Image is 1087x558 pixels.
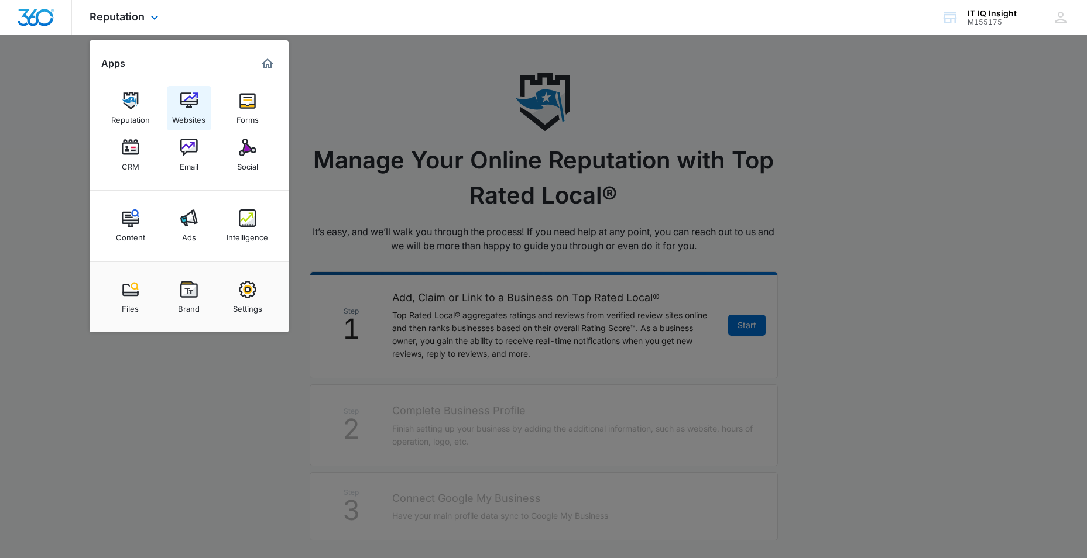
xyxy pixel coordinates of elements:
[111,109,150,125] div: Reputation
[108,204,153,248] a: Content
[122,298,139,314] div: Files
[167,86,211,130] a: Websites
[225,86,270,130] a: Forms
[108,275,153,319] a: Files
[225,275,270,319] a: Settings
[167,204,211,248] a: Ads
[90,11,145,23] span: Reputation
[968,9,1017,18] div: account name
[108,133,153,177] a: CRM
[968,18,1017,26] div: account id
[122,156,139,171] div: CRM
[172,109,205,125] div: Websites
[116,227,145,242] div: Content
[108,86,153,130] a: Reputation
[167,133,211,177] a: Email
[182,227,196,242] div: Ads
[225,133,270,177] a: Social
[101,58,125,69] h2: Apps
[178,298,200,314] div: Brand
[237,156,258,171] div: Social
[180,156,198,171] div: Email
[236,109,259,125] div: Forms
[227,227,268,242] div: Intelligence
[233,298,262,314] div: Settings
[258,54,277,73] a: Marketing 360® Dashboard
[225,204,270,248] a: Intelligence
[167,275,211,319] a: Brand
